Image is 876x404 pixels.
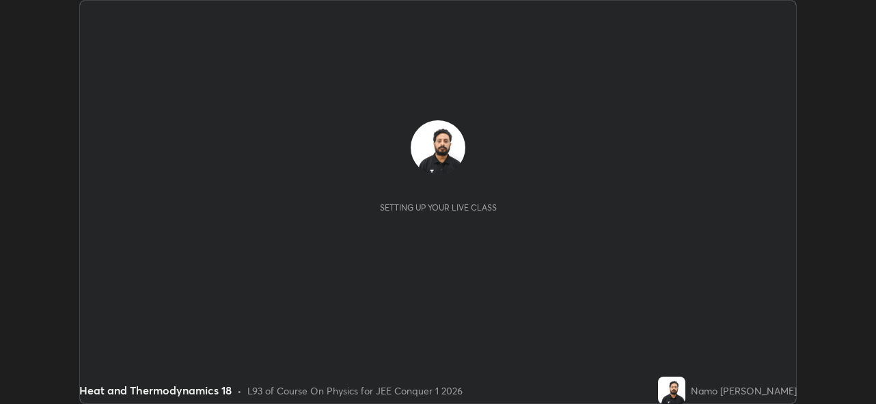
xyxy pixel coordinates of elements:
[79,382,232,399] div: Heat and Thermodynamics 18
[247,383,463,398] div: L93 of Course On Physics for JEE Conquer 1 2026
[411,120,465,175] img: 436b37f31ff54e2ebab7161bc7e43244.jpg
[237,383,242,398] div: •
[691,383,797,398] div: Namo [PERSON_NAME]
[380,202,497,213] div: Setting up your live class
[658,377,685,404] img: 436b37f31ff54e2ebab7161bc7e43244.jpg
